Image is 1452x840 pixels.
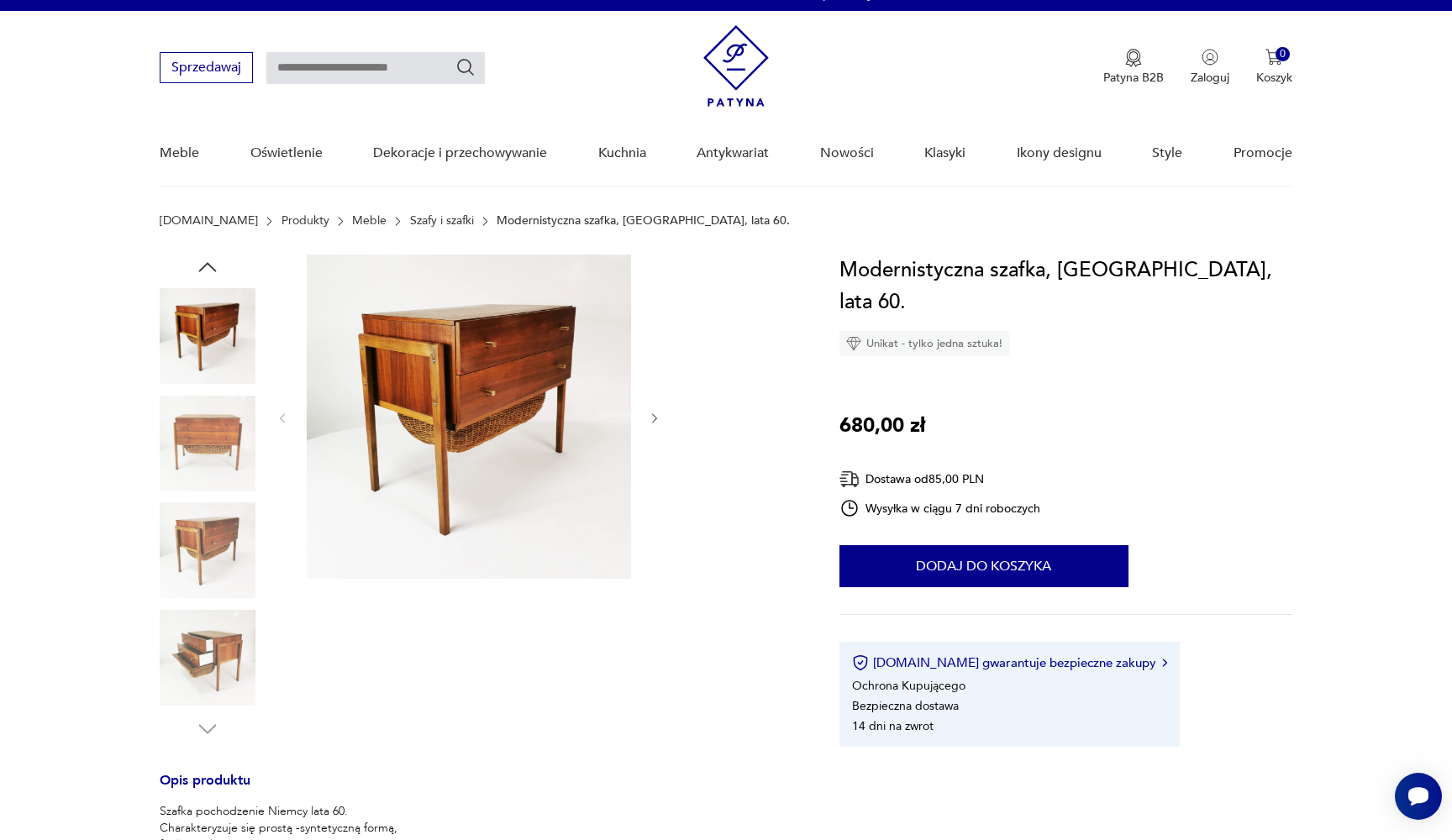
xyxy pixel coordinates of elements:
button: Patyna B2B [1103,49,1164,86]
img: Patyna - sklep z meblami i dekoracjami vintage [703,25,769,107]
p: Koszyk [1256,70,1292,86]
a: Oświetlenie [250,121,323,186]
a: Nowości [820,121,874,186]
a: Dekoracje i przechowywanie [373,121,547,186]
a: Sprzedawaj [160,63,253,75]
img: Zdjęcie produktu Modernistyczna szafka, Niemcy, lata 60. [307,255,631,579]
img: Zdjęcie produktu Modernistyczna szafka, Niemcy, lata 60. [160,610,255,706]
li: Ochrona Kupującego [852,678,965,694]
h1: Modernistyczna szafka, [GEOGRAPHIC_DATA], lata 60. [839,255,1292,318]
button: Szukaj [455,57,476,77]
img: Ikona certyfikatu [852,654,869,671]
div: Wysyłka w ciągu 7 dni roboczych [839,498,1041,518]
img: Ikona diamentu [846,336,861,351]
a: Szafy i szafki [410,214,474,228]
img: Ikona medalu [1125,49,1142,67]
a: Meble [352,214,387,228]
button: Zaloguj [1191,49,1229,86]
button: [DOMAIN_NAME] gwarantuje bezpieczne zakupy [852,654,1167,671]
p: Zaloguj [1191,70,1229,86]
a: Kuchnia [598,121,646,186]
button: 0Koszyk [1256,49,1292,86]
div: 0 [1276,47,1290,61]
li: Bezpieczna dostawa [852,698,959,714]
a: Style [1152,121,1182,186]
img: Zdjęcie produktu Modernistyczna szafka, Niemcy, lata 60. [160,502,255,598]
a: Antykwariat [697,121,769,186]
a: [DOMAIN_NAME] [160,214,258,228]
div: Dostawa od 85,00 PLN [839,469,1041,490]
a: Produkty [281,214,329,228]
a: Ikony designu [1017,121,1102,186]
img: Ikona strzałki w prawo [1162,659,1167,667]
div: Unikat - tylko jedna sztuka! [839,331,1009,356]
img: Ikona dostawy [839,469,860,490]
a: Promocje [1234,121,1292,186]
a: Ikona medaluPatyna B2B [1103,49,1164,86]
p: Modernistyczna szafka, [GEOGRAPHIC_DATA], lata 60. [497,214,790,228]
button: Sprzedawaj [160,52,253,83]
p: Patyna B2B [1103,70,1164,86]
h3: Opis produktu [160,775,799,803]
a: Klasyki [924,121,965,186]
img: Ikona koszyka [1265,49,1282,66]
img: Ikonka użytkownika [1202,49,1218,66]
p: 680,00 zł [839,410,925,442]
button: Dodaj do koszyka [839,545,1128,587]
a: Meble [160,121,199,186]
img: Zdjęcie produktu Modernistyczna szafka, Niemcy, lata 60. [160,396,255,491]
img: Zdjęcie produktu Modernistyczna szafka, Niemcy, lata 60. [160,288,255,384]
li: 14 dni na zwrot [852,718,934,734]
iframe: Smartsupp widget button [1395,773,1442,820]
